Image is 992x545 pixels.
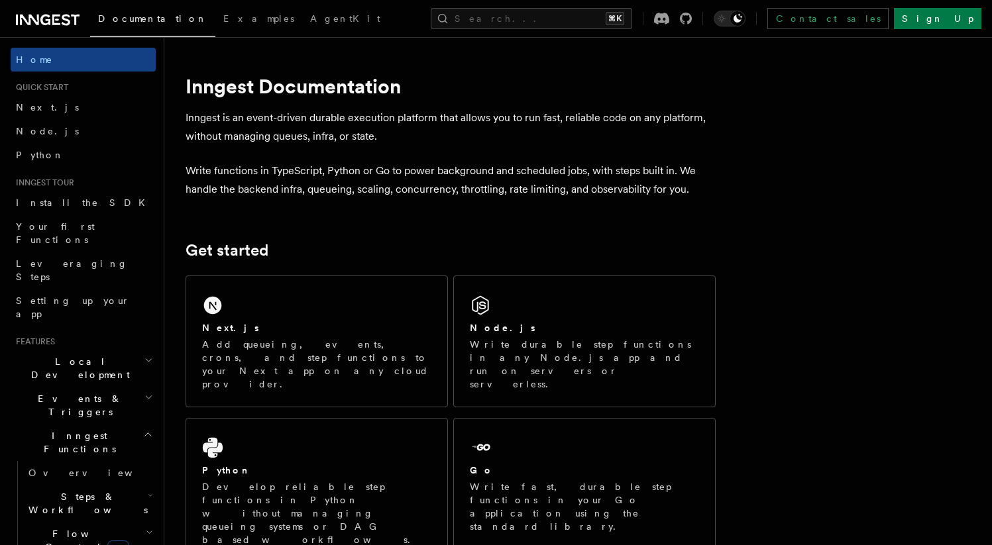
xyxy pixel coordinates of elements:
span: Setting up your app [16,295,130,319]
h1: Inngest Documentation [186,74,716,98]
a: Sign Up [894,8,981,29]
span: Local Development [11,355,144,381]
a: Your first Functions [11,215,156,252]
span: Leveraging Steps [16,258,128,282]
button: Toggle dark mode [714,11,745,26]
kbd: ⌘K [606,12,624,25]
p: Write functions in TypeScript, Python or Go to power background and scheduled jobs, with steps bu... [186,162,716,199]
span: Documentation [98,13,207,24]
a: Get started [186,241,268,260]
a: Python [11,143,156,167]
span: Examples [223,13,294,24]
a: AgentKit [302,4,388,36]
span: Home [16,53,53,66]
button: Inngest Functions [11,424,156,461]
a: Documentation [90,4,215,37]
span: Inngest Functions [11,429,143,456]
button: Local Development [11,350,156,387]
p: Write durable step functions in any Node.js app and run on servers or serverless. [470,338,699,391]
span: Inngest tour [11,177,74,188]
h2: Node.js [470,321,535,334]
a: Home [11,48,156,72]
span: Install the SDK [16,197,153,208]
span: Next.js [16,102,79,113]
h2: Next.js [202,321,259,334]
a: Node.js [11,119,156,143]
a: Install the SDK [11,191,156,215]
button: Search...⌘K [431,8,632,29]
a: Next.jsAdd queueing, events, crons, and step functions to your Next app on any cloud provider. [186,275,448,407]
p: Add queueing, events, crons, and step functions to your Next app on any cloud provider. [202,338,431,391]
button: Steps & Workflows [23,485,156,522]
p: Inngest is an event-driven durable execution platform that allows you to run fast, reliable code ... [186,109,716,146]
span: AgentKit [310,13,380,24]
a: Next.js [11,95,156,119]
span: Python [16,150,64,160]
a: Node.jsWrite durable step functions in any Node.js app and run on servers or serverless. [453,275,716,407]
span: Steps & Workflows [23,490,148,517]
button: Events & Triggers [11,387,156,424]
h2: Go [470,464,494,477]
p: Write fast, durable step functions in your Go application using the standard library. [470,480,699,533]
span: Node.js [16,126,79,136]
a: Overview [23,461,156,485]
a: Leveraging Steps [11,252,156,289]
span: Your first Functions [16,221,95,245]
h2: Python [202,464,251,477]
span: Quick start [11,82,68,93]
a: Examples [215,4,302,36]
a: Setting up your app [11,289,156,326]
span: Features [11,336,55,347]
a: Contact sales [767,8,889,29]
span: Overview [28,468,165,478]
span: Events & Triggers [11,392,144,419]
